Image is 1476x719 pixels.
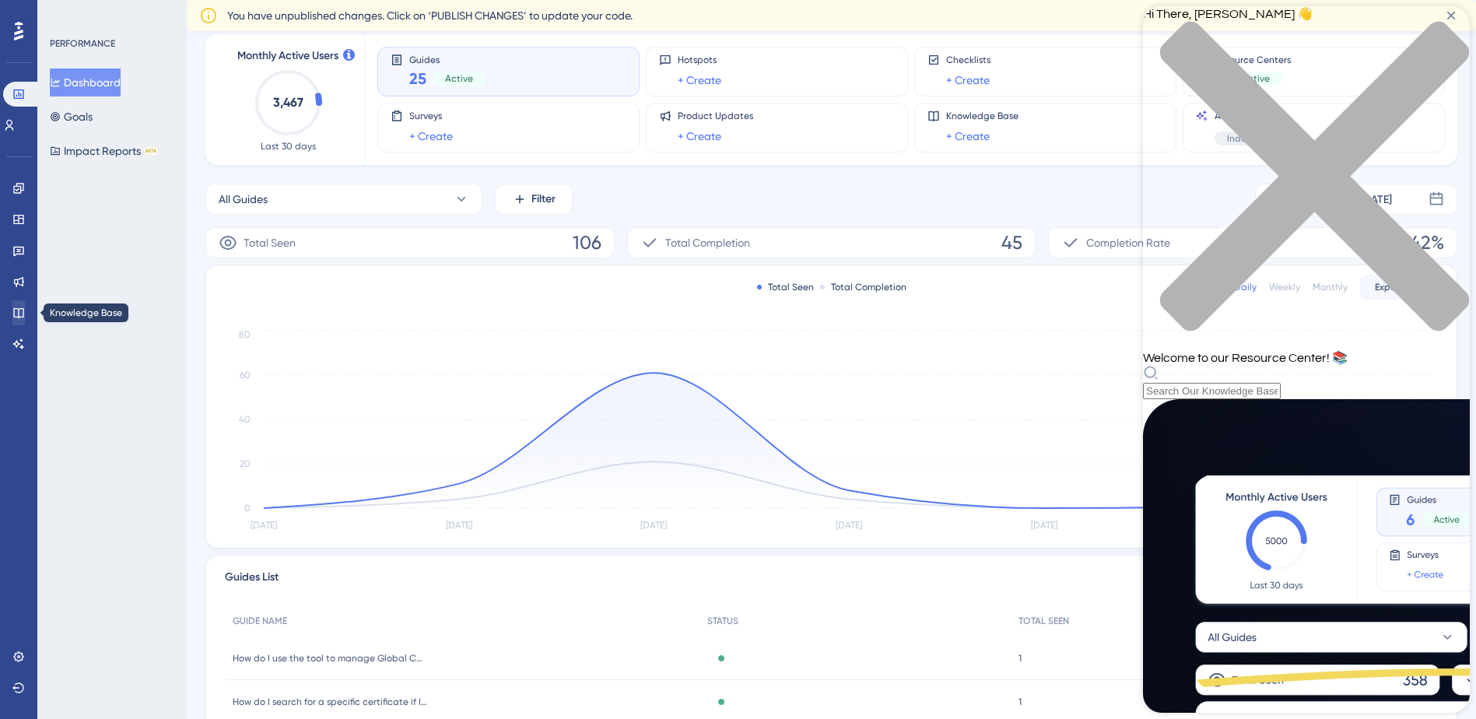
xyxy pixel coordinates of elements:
[707,615,738,627] span: STATUS
[273,95,303,110] text: 3,467
[261,140,316,153] span: Last 30 days
[233,652,427,665] span: How do I use the tool to manage Global Certification Requirements Changes?
[678,110,753,122] span: Product Updates
[1086,233,1170,252] span: Completion Rate
[233,615,287,627] span: GUIDE NAME
[678,54,721,66] span: Hotspots
[409,127,453,146] a: + Create
[50,137,158,165] button: Impact ReportsBETA
[239,329,251,340] tspan: 80
[409,110,453,122] span: Surveys
[946,54,990,66] span: Checklists
[573,230,601,255] span: 106
[946,110,1018,122] span: Knowledge Base
[240,458,251,469] tspan: 20
[5,5,42,42] button: Open AI Assistant Launcher
[9,9,37,37] img: launcher-image-alternative-text
[409,54,486,65] span: Guides
[205,184,482,215] button: All Guides
[1018,615,1069,627] span: TOTAL SEEN
[446,520,472,531] tspan: [DATE]
[409,68,426,89] span: 25
[1018,696,1022,708] span: 1
[665,233,750,252] span: Total Completion
[233,696,427,708] span: How do I search for a specific certificate if I know the product Model Number ?
[946,127,990,146] a: + Create
[50,68,121,96] button: Dashboard
[1018,652,1022,665] span: 1
[240,370,251,381] tspan: 60
[836,520,862,531] tspan: [DATE]
[678,71,721,89] a: + Create
[946,71,990,89] a: + Create
[37,4,97,23] span: Need Help?
[237,47,338,65] span: Monthly Active Users
[820,281,906,293] div: Total Completion
[1001,230,1022,255] span: 45
[251,520,277,531] tspan: [DATE]
[219,190,268,209] span: All Guides
[50,103,93,131] button: Goals
[108,8,113,20] div: 6
[640,520,667,531] tspan: [DATE]
[227,6,633,25] span: You have unpublished changes. Click on ‘PUBLISH CHANGES’ to update your code.
[225,568,279,593] span: Guides List
[757,281,814,293] div: Total Seen
[239,414,251,425] tspan: 40
[244,233,296,252] span: Total Seen
[1031,520,1057,531] tspan: [DATE]
[244,503,251,514] tspan: 0
[144,147,158,155] div: BETA
[50,37,115,50] div: PERFORMANCE
[495,184,573,215] button: Filter
[678,127,721,146] a: + Create
[531,190,556,209] span: Filter
[445,72,473,85] span: Active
